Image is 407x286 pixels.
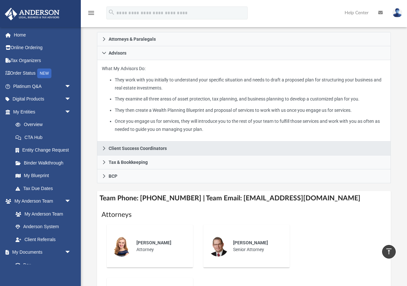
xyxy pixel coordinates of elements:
[87,9,95,17] i: menu
[102,65,386,133] p: What My Advisors Do:
[9,144,81,157] a: Entity Change Request
[9,207,74,220] a: My Anderson Team
[3,8,61,20] img: Anderson Advisors Platinum Portal
[9,169,78,182] a: My Blueprint
[9,118,81,131] a: Overview
[97,155,391,169] a: Tax & Bookkeeping
[115,95,386,103] li: They examine all three areas of asset protection, tax planning, and business planning to develop ...
[5,41,81,54] a: Online Ordering
[9,220,78,233] a: Anderson System
[5,246,78,259] a: My Documentsarrow_drop_down
[109,174,117,178] span: BCP
[65,93,78,106] span: arrow_drop_down
[97,32,391,46] a: Attorneys & Paralegals
[109,37,156,41] span: Attorneys & Paralegals
[5,93,81,106] a: Digital Productsarrow_drop_down
[115,117,386,133] li: Once you engage us for services, they will introduce you to the rest of your team to fulfill thos...
[109,160,148,164] span: Tax & Bookkeeping
[108,9,115,16] i: search
[392,8,402,17] img: User Pic
[109,51,126,55] span: Advisors
[109,146,167,151] span: Client Success Coordinators
[9,156,81,169] a: Binder Walkthrough
[233,240,268,245] span: [PERSON_NAME]
[9,233,78,246] a: Client Referrals
[97,46,391,60] a: Advisors
[136,240,171,245] span: [PERSON_NAME]
[5,54,81,67] a: Tax Organizers
[102,210,386,219] h1: Attorneys
[97,60,391,142] div: Advisors
[115,106,386,114] li: They then create a Wealth Planning Blueprint and proposal of services to work with us once you en...
[65,246,78,259] span: arrow_drop_down
[37,69,51,78] div: NEW
[5,80,81,93] a: Platinum Q&Aarrow_drop_down
[65,80,78,93] span: arrow_drop_down
[65,195,78,208] span: arrow_drop_down
[5,28,81,41] a: Home
[9,182,81,195] a: Tax Due Dates
[5,67,81,80] a: Order StatusNEW
[111,236,132,257] img: thumbnail
[132,235,188,258] div: Attorney
[385,248,393,255] i: vertical_align_top
[97,191,391,206] h4: Team Phone: [PHONE_NUMBER] | Team Email: [EMAIL_ADDRESS][DOMAIN_NAME]
[87,12,95,17] a: menu
[115,76,386,92] li: They work with you initially to understand your specific situation and needs to draft a proposed ...
[208,236,229,257] img: thumbnail
[65,105,78,119] span: arrow_drop_down
[97,142,391,155] a: Client Success Coordinators
[5,105,81,118] a: My Entitiesarrow_drop_down
[382,245,396,259] a: vertical_align_top
[9,131,81,144] a: CTA Hub
[229,235,285,258] div: Senior Attorney
[97,169,391,183] a: BCP
[9,259,74,271] a: Box
[5,195,78,208] a: My Anderson Teamarrow_drop_down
